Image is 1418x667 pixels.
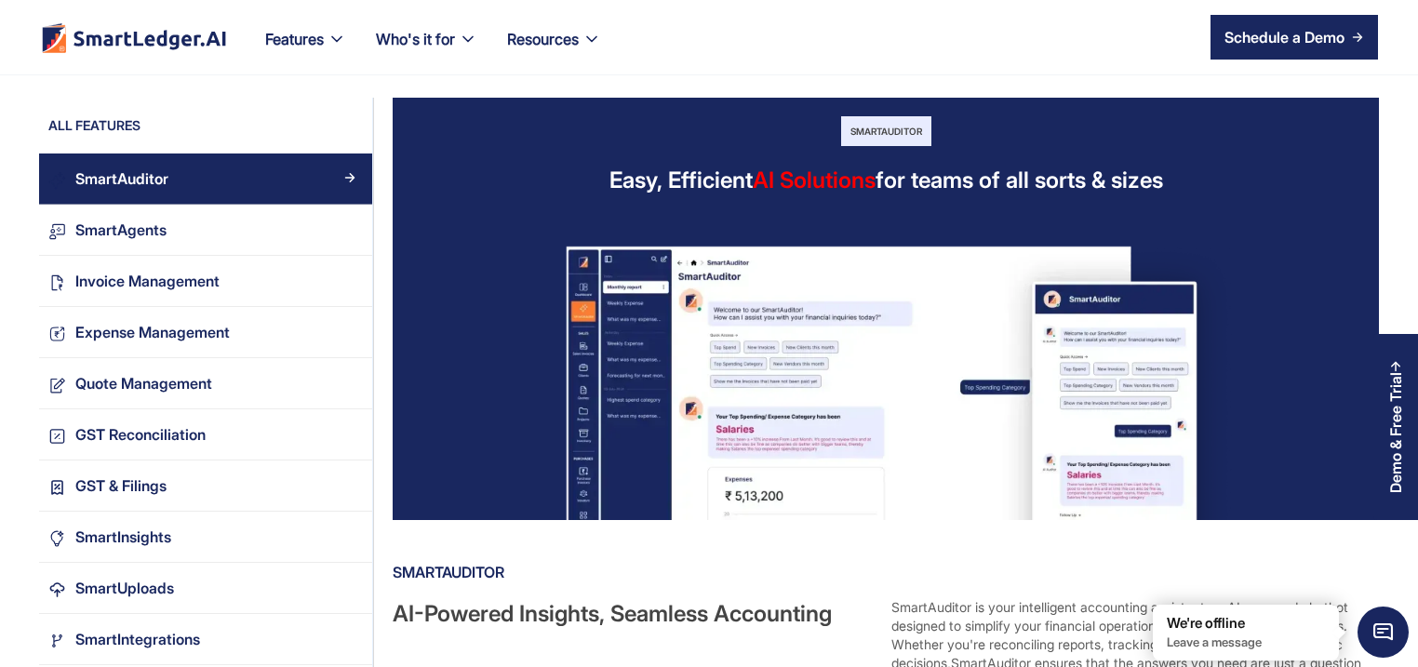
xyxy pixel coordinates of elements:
div: Schedule a Demo [1224,26,1344,48]
div: Features [265,26,324,52]
a: SmartUploadsArrow Right Blue [39,563,372,614]
a: Invoice ManagementArrow Right Blue [39,256,372,307]
div: Features [250,26,361,74]
div: GST Reconciliation [75,422,206,447]
img: Arrow Right Blue [344,274,355,286]
div: SmartAuditor [75,167,168,192]
div: Who's it for [361,26,492,74]
div: ALL FEATURES [39,116,372,144]
div: Resources [492,26,616,74]
img: Arrow Right Blue [344,479,355,490]
div: SmartAgents [75,218,167,243]
div: Easy, Efficient for teams of all sorts & sizes [609,165,1163,195]
div: SmartAuditor [841,116,931,146]
div: SmartIntegrations [75,627,200,652]
img: arrow right icon [1352,32,1363,43]
div: GST & Filings [75,474,167,499]
div: SmartInsights [75,525,171,550]
a: GST & FilingsArrow Right Blue [39,460,372,512]
div: Resources [507,26,579,52]
div: Who's it for [376,26,455,52]
div: SmartUploads [75,576,174,601]
img: Arrow Right Blue [344,633,355,644]
a: SmartInsightsArrow Right Blue [39,512,372,563]
div: Demo & Free Trial [1387,372,1404,493]
a: SmartAuditorArrow Right Blue [39,153,372,205]
a: Schedule a Demo [1211,15,1378,60]
img: Arrow Right Blue [344,377,355,388]
a: Quote ManagementArrow Right Blue [39,358,372,409]
span: AI Solutions [753,167,876,193]
div: Expense Management [75,320,230,345]
img: Arrow Right Blue [344,428,355,439]
p: Leave a message [1167,634,1325,650]
img: Arrow Right Blue [344,530,355,541]
img: Arrow Right Blue [344,223,355,234]
img: Arrow Right Blue [344,172,355,183]
div: We're offline [1167,614,1325,633]
a: Expense ManagementArrow Right Blue [39,307,372,358]
div: SmartAuditor [393,557,1375,587]
a: GST ReconciliationArrow Right Blue [39,409,372,460]
a: SmartAgentsArrow Right Blue [39,205,372,256]
div: Invoice Management [75,269,220,294]
a: SmartIntegrationsArrow Right Blue [39,614,372,665]
a: home [40,22,228,53]
img: Arrow Right Blue [344,581,355,593]
div: Quote Management [75,371,212,396]
span: Chat Widget [1358,607,1409,658]
img: footer logo [40,22,228,53]
img: Arrow Right Blue [344,326,355,337]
